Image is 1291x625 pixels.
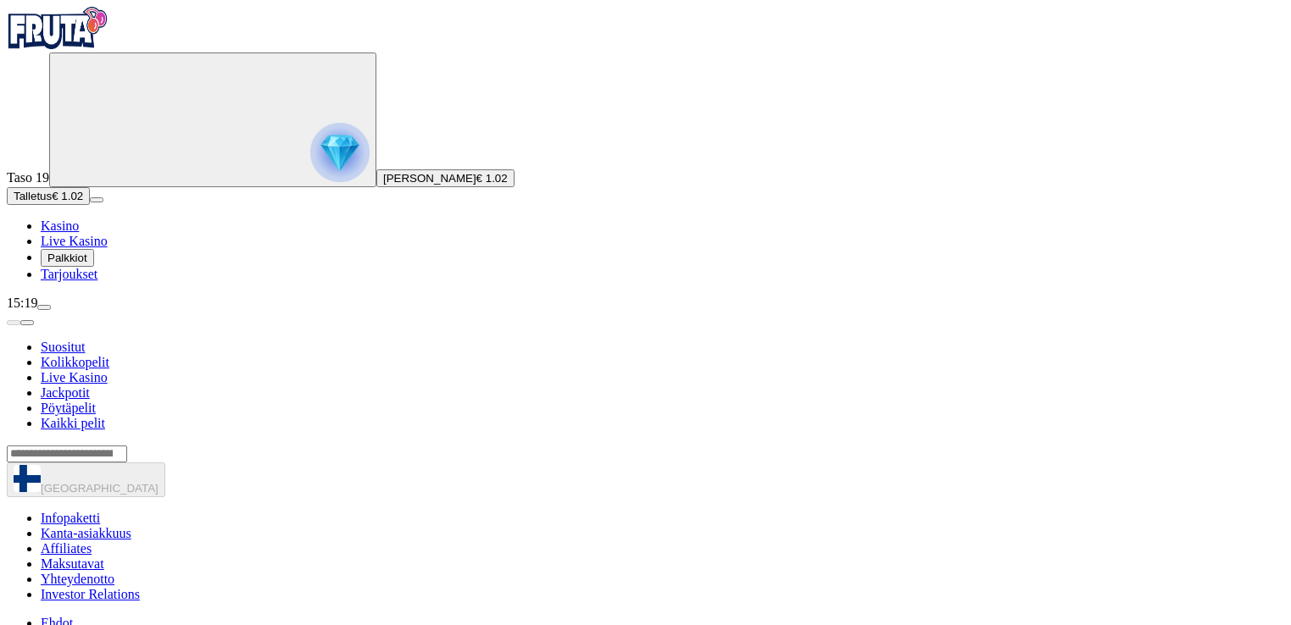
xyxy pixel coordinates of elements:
button: [GEOGRAPHIC_DATA] [7,462,165,497]
button: Palkkiot [41,249,94,267]
button: Talletusplus icon€ 1.02 [7,187,90,205]
span: [PERSON_NAME] [383,172,476,185]
a: Live Kasino [41,234,108,248]
a: Kolikkopelit [41,355,109,369]
a: Maksutavat [41,556,104,571]
a: Kasino [41,218,79,233]
button: menu [37,305,51,310]
a: Infopaketti [41,511,100,525]
a: Tarjoukset [41,267,97,281]
span: Talletus [14,190,52,202]
nav: Lobby [7,311,1284,431]
a: Pöytäpelit [41,401,96,415]
a: Kaikki pelit [41,416,105,430]
button: menu [90,197,103,202]
a: Suositut [41,340,85,354]
span: Taso 19 [7,170,49,185]
button: prev slide [7,320,20,325]
nav: Primary [7,7,1284,282]
nav: Main menu [7,218,1284,282]
img: Fruta [7,7,109,49]
a: Live Kasino [41,370,108,384]
img: Finland flag [14,465,41,492]
span: Palkkiot [47,252,87,264]
button: [PERSON_NAME]€ 1.02 [376,169,515,187]
a: Yhteydenotto [41,572,114,586]
a: Fruta [7,37,109,52]
span: 15:19 [7,296,37,310]
a: Investor Relations [41,587,140,601]
span: € 1.02 [476,172,508,185]
header: Lobby [7,311,1284,462]
a: Affiliates [41,541,92,556]
span: [GEOGRAPHIC_DATA] [41,482,159,495]
a: Kanta-asiakkuus [41,526,131,540]
img: reward progress [310,123,370,182]
span: € 1.02 [52,190,83,202]
button: next slide [20,320,34,325]
input: Search [7,445,127,462]
button: reward progress [49,53,376,187]
a: Jackpotit [41,385,90,400]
